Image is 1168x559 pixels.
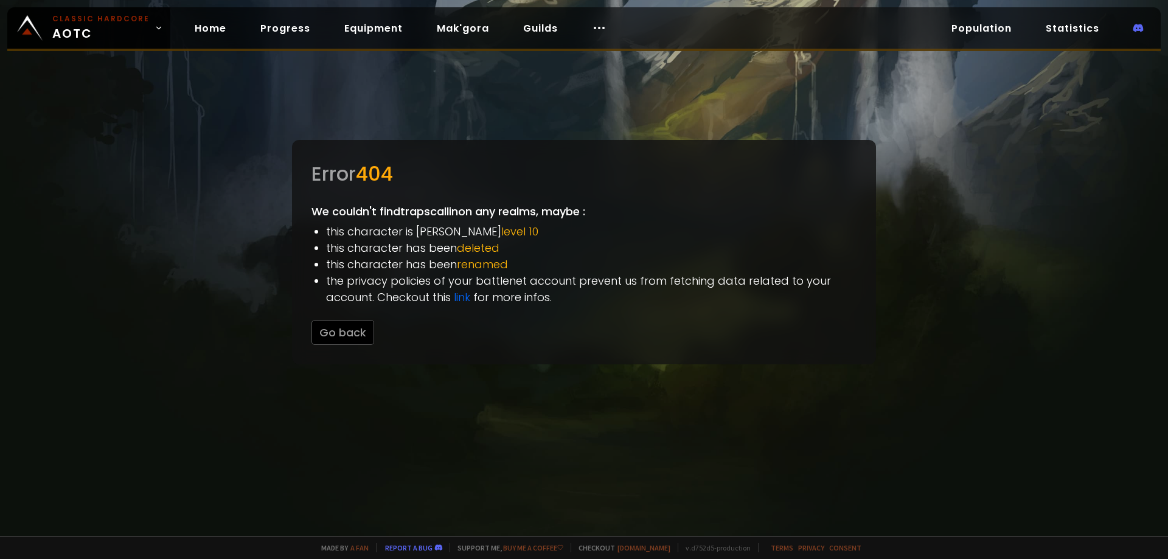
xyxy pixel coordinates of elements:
[385,543,433,552] a: Report a bug
[501,224,538,239] span: level 10
[7,7,170,49] a: Classic HardcoreAOTC
[314,543,369,552] span: Made by
[617,543,670,552] a: [DOMAIN_NAME]
[513,16,568,41] a: Guilds
[571,543,670,552] span: Checkout
[52,13,150,43] span: AOTC
[292,140,876,364] div: We couldn't find trapscallin on any realms, maybe :
[326,256,857,273] li: this character has been
[829,543,861,552] a: Consent
[457,257,508,272] span: renamed
[335,16,412,41] a: Equipment
[798,543,824,552] a: Privacy
[1036,16,1109,41] a: Statistics
[326,223,857,240] li: this character is [PERSON_NAME]
[350,543,369,552] a: a fan
[427,16,499,41] a: Mak'gora
[450,543,563,552] span: Support me,
[326,240,857,256] li: this character has been
[454,290,470,305] a: link
[356,160,393,187] span: 404
[311,325,374,340] a: Go back
[185,16,236,41] a: Home
[311,159,857,189] div: Error
[52,13,150,24] small: Classic Hardcore
[457,240,499,255] span: deleted
[503,543,563,552] a: Buy me a coffee
[251,16,320,41] a: Progress
[326,273,857,305] li: the privacy policies of your battlenet account prevent us from fetching data related to your acco...
[942,16,1021,41] a: Population
[771,543,793,552] a: Terms
[311,320,374,345] button: Go back
[678,543,751,552] span: v. d752d5 - production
